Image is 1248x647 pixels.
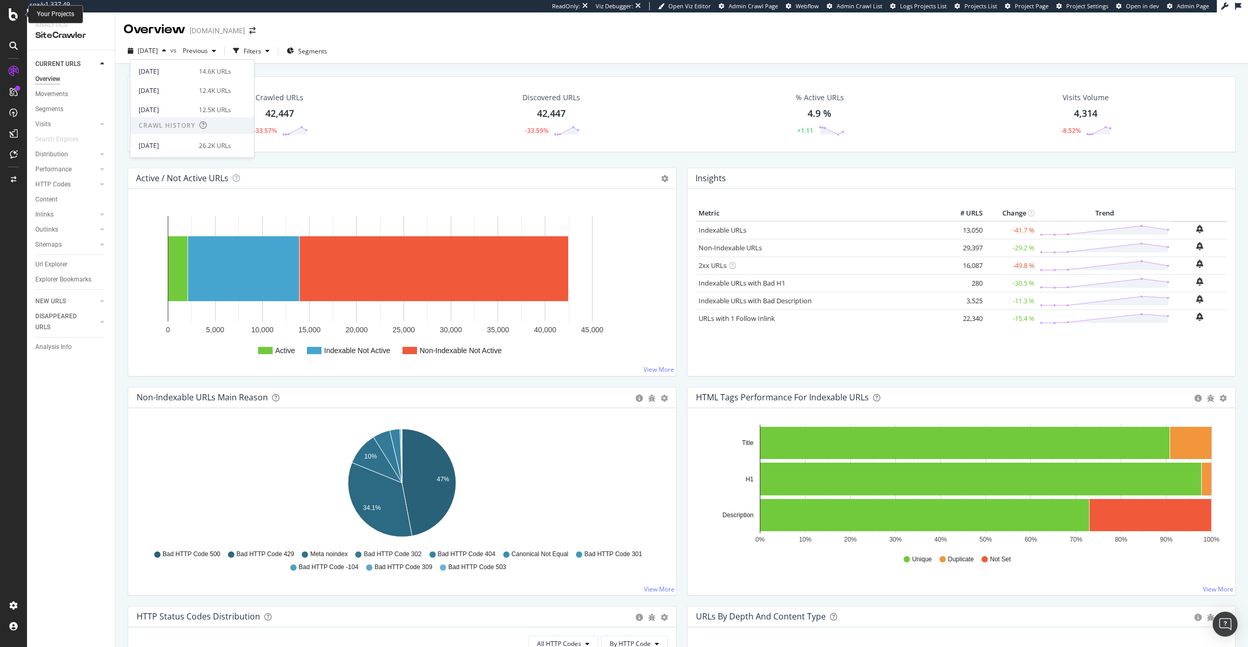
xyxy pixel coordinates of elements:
div: +1.11 [797,126,813,135]
text: H1 [745,476,754,483]
a: Open in dev [1116,2,1159,10]
text: 25,000 [393,326,415,334]
div: gear [661,614,668,621]
text: 10% [365,453,377,460]
a: Outlinks [35,224,97,235]
th: Change [985,206,1037,221]
text: 15,000 [298,326,320,334]
div: Search Engines [35,134,78,145]
div: bell-plus [1196,277,1203,286]
span: Admin Page [1177,2,1209,10]
a: Indexable URLs [699,225,746,235]
a: Analysis Info [35,342,108,353]
a: Movements [35,89,108,100]
div: HTTP Codes [35,179,71,190]
div: Sitemaps [35,239,62,250]
a: Overview [35,74,108,85]
span: Bad HTTP Code 301 [584,550,642,559]
div: ReadOnly: [552,2,580,10]
a: View More [643,365,674,374]
a: HTTP Codes [35,179,97,190]
a: Content [35,194,108,205]
td: 16,087 [944,257,985,274]
td: -30.5 % [985,274,1037,292]
div: Discovered URLs [522,92,580,103]
div: DISAPPEARED URLS [35,311,88,333]
a: 2xx URLs [699,261,727,270]
div: bug [648,614,655,621]
td: 280 [944,274,985,292]
div: -33.57% [253,126,277,135]
div: Performance [35,164,72,175]
button: [DATE] [124,43,170,59]
div: SiteCrawler [35,30,106,42]
a: Explorer Bookmarks [35,274,108,285]
span: Admin Crawl List [837,2,882,10]
td: -11.3 % [985,292,1037,309]
div: arrow-right-arrow-left [249,27,256,34]
div: Analytics [35,21,106,30]
a: DISAPPEARED URLS [35,311,97,333]
text: 0% [755,536,764,543]
a: Indexable URLs with Bad H1 [699,278,785,288]
text: 30,000 [440,326,462,334]
td: -41.7 % [985,221,1037,239]
h4: Insights [695,171,726,185]
div: 42,447 [537,107,566,120]
text: 20% [844,536,856,543]
text: 47% [437,476,449,483]
a: Webflow [786,2,819,10]
div: Filters [244,47,261,56]
div: [DOMAIN_NAME] [190,25,245,36]
text: 0 [166,326,170,334]
div: [DATE] [139,141,193,151]
text: 70% [1069,536,1082,543]
div: URLs by Depth and Content Type [696,611,826,622]
td: 13,050 [944,221,985,239]
a: Project Settings [1056,2,1108,10]
th: # URLS [944,206,985,221]
a: Visits [35,119,97,130]
div: Visits [35,119,51,130]
span: 2025 Sep. 25th [138,46,158,55]
text: 10% [799,536,811,543]
span: Project Page [1015,2,1049,10]
text: Indexable Not Active [324,346,391,355]
a: Open Viz Editor [658,2,711,10]
text: 34.1% [363,504,381,511]
div: circle-info [636,395,643,402]
button: Filters [229,43,274,59]
div: circle-info [636,614,643,621]
span: Not Set [990,555,1011,564]
div: bug [1207,614,1214,621]
th: Metric [696,206,944,221]
div: bell-plus [1196,225,1203,233]
a: Distribution [35,149,97,160]
td: 22,340 [944,309,985,327]
div: circle-info [1195,614,1202,621]
div: Analysis Info [35,342,72,353]
a: CURRENT URLS [35,59,97,70]
span: Logs Projects List [900,2,947,10]
div: Content [35,194,58,205]
div: circle-info [1195,395,1202,402]
svg: A chart. [137,425,668,545]
a: Indexable URLs with Bad Description [699,296,812,305]
span: Bad HTTP Code 404 [438,550,495,559]
a: View More [1203,585,1233,594]
text: 60% [1024,536,1037,543]
a: Url Explorer [35,259,108,270]
span: Duplicate [948,555,974,564]
td: 29,397 [944,239,985,257]
a: View More [644,585,675,594]
a: Projects List [955,2,997,10]
text: 50% [979,536,991,543]
div: Visits Volume [1063,92,1109,103]
a: Sitemaps [35,239,97,250]
div: 42,447 [265,107,294,120]
a: Search Engines [35,134,89,145]
div: Overview [124,21,185,38]
a: Admin Crawl List [827,2,882,10]
text: 30% [889,536,902,543]
div: bug [1207,395,1214,402]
